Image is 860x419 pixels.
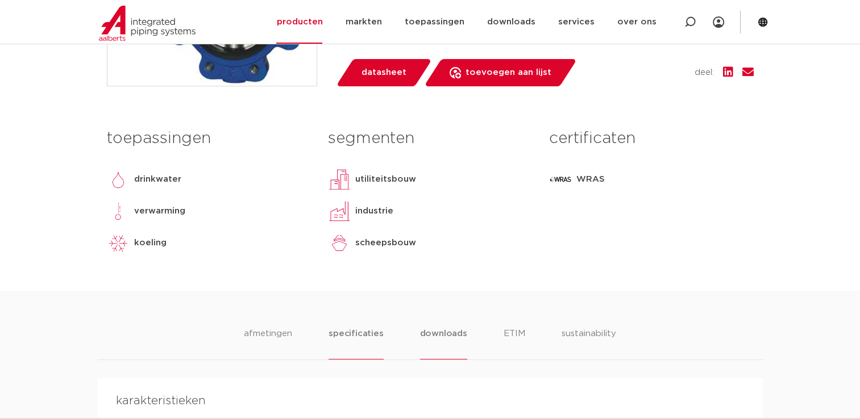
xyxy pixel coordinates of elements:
img: industrie [328,200,351,223]
p: industrie [355,204,393,218]
span: deel: [695,66,714,79]
p: scheepsbouw [355,236,416,250]
li: ETIM [504,327,525,359]
li: sustainability [562,327,616,359]
p: utiliteitsbouw [355,173,416,186]
img: verwarming [107,200,130,223]
p: verwarming [134,204,185,218]
span: toevoegen aan lijst [466,64,551,82]
h4: karakteristieken [116,392,745,410]
img: WRAS [549,168,572,191]
li: downloads [420,327,467,359]
img: drinkwater [107,168,130,191]
span: datasheet [362,64,406,82]
p: drinkwater [134,173,181,186]
p: WRAS [576,173,605,186]
img: koeling [107,232,130,254]
h3: segmenten [328,127,532,150]
img: scheepsbouw [328,232,351,254]
li: afmetingen [244,327,292,359]
li: specificaties [329,327,383,359]
p: koeling [134,236,167,250]
h3: toepassingen [107,127,311,150]
h3: certificaten [549,127,753,150]
a: datasheet [335,59,432,86]
img: utiliteitsbouw [328,168,351,191]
